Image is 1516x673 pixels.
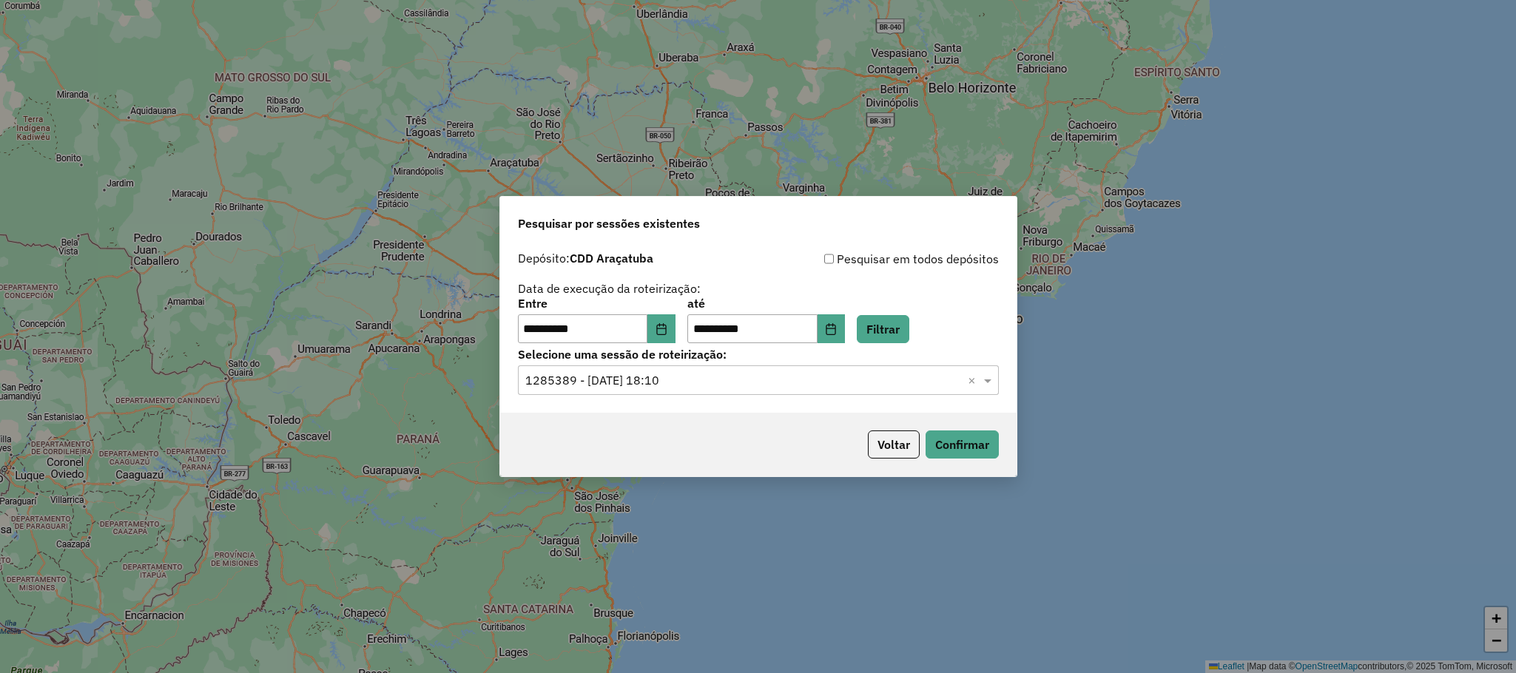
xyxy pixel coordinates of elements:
label: Data de execução da roteirização: [518,280,701,297]
span: Pesquisar por sessões existentes [518,214,700,232]
div: Pesquisar em todos depósitos [758,250,999,268]
button: Confirmar [926,430,999,459]
button: Filtrar [857,315,909,343]
button: Voltar [868,430,920,459]
span: Clear all [968,371,980,389]
button: Choose Date [818,314,846,344]
label: até [687,294,845,312]
label: Selecione uma sessão de roteirização: [518,345,999,363]
label: Depósito: [518,249,653,267]
strong: CDD Araçatuba [570,251,653,266]
button: Choose Date [647,314,676,344]
label: Entre [518,294,676,312]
